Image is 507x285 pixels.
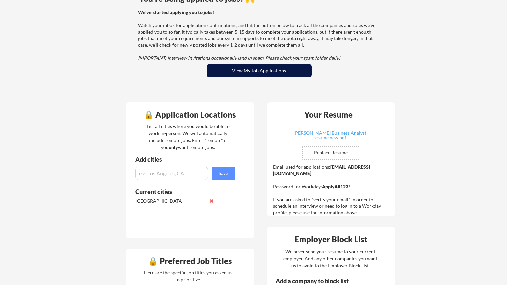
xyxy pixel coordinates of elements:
div: 🔒 Preferred Job Titles [128,257,252,265]
strong: only [169,144,178,150]
div: List all cities where you would be able to work in-person. We will automatically include remote j... [142,123,234,151]
div: Add a company to block list [276,278,359,284]
div: [GEOGRAPHIC_DATA] [136,198,206,204]
button: Save [212,167,235,180]
a: [PERSON_NAME] Business Analyst resume new.pdf [290,131,370,141]
div: Your Resume [296,111,362,119]
div: Email used for applications: Password for Workday: If you are asked to "verify your email" in ord... [273,164,391,216]
div: Watch your inbox for application confirmations, and hit the button below to track all the compani... [138,9,378,61]
strong: [EMAIL_ADDRESS][DOMAIN_NAME] [273,164,370,176]
strong: We've started applying you to jobs! [138,9,214,15]
div: We never send your resume to your current employer. Add any other companies you want us to avoid ... [283,248,378,269]
em: IMPORTANT: Interview invitations occasionally land in spam. Please check your spam folder daily! [138,55,340,61]
div: Employer Block List [269,235,393,243]
input: e.g. Los Angeles, CA [135,167,208,180]
div: Current cities [135,189,228,195]
div: [PERSON_NAME] Business Analyst resume new.pdf [290,131,370,140]
div: 🔒 Application Locations [128,111,252,119]
button: View My Job Applications [207,64,312,77]
div: Add cities [135,156,237,162]
strong: ApplyAll123! [322,184,350,189]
